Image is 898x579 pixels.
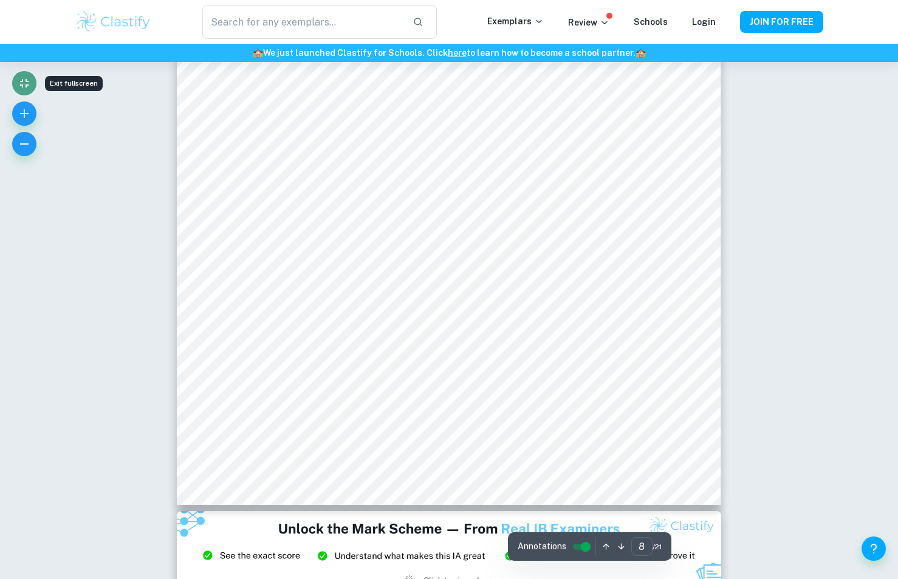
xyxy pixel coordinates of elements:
h6: We just launched Clastify for Schools. Click to learn how to become a school partner. [2,46,896,60]
a: Schools [634,17,668,27]
div: Exit fullscreen [45,76,103,91]
button: Exit fullscreen [12,71,36,95]
img: Clastify logo [75,10,152,34]
span: / 21 [653,541,662,552]
input: Search for any exemplars... [202,5,403,39]
span: Annotations [518,540,566,553]
a: Login [692,17,716,27]
button: Help and Feedback [862,536,886,561]
p: Review [568,16,609,29]
p: Exemplars [487,15,544,28]
a: here [448,48,467,58]
button: JOIN FOR FREE [740,11,823,33]
span: 🏫 [253,48,263,58]
span: 🏫 [636,48,646,58]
